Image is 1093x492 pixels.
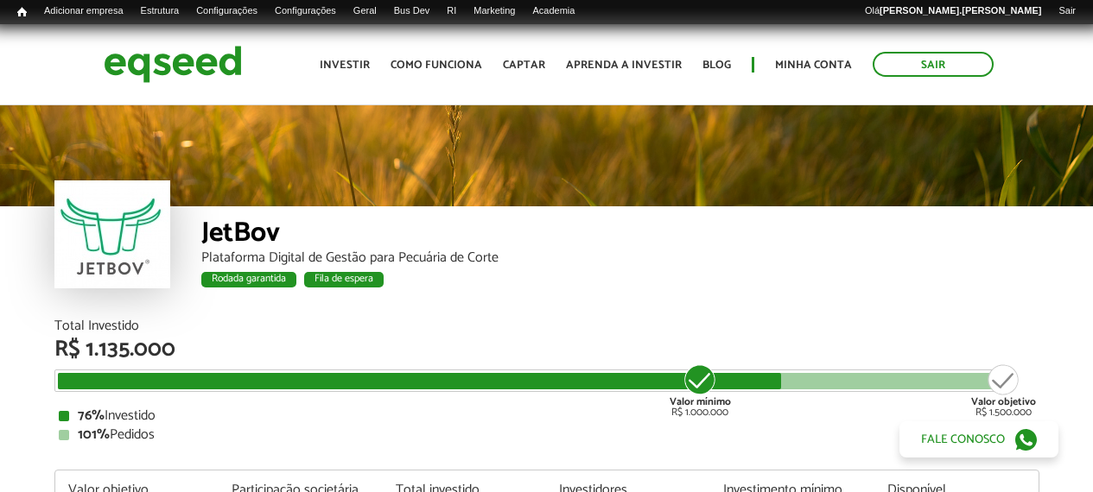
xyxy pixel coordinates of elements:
div: Investido [59,409,1035,423]
div: JetBov [201,219,1039,251]
strong: 76% [78,404,105,427]
a: Estrutura [132,4,188,18]
div: Rodada garantida [201,272,296,287]
div: Plataforma Digital de Gestão para Pecuária de Corte [201,251,1039,265]
a: Sair [873,52,994,77]
strong: Valor mínimo [670,394,731,410]
a: Adicionar empresa [35,4,132,18]
a: Olá[PERSON_NAME].[PERSON_NAME] [856,4,1050,18]
div: Total Investido [54,319,1039,333]
img: EqSeed [104,41,242,87]
a: Geral [345,4,385,18]
div: R$ 1.000.000 [668,363,733,418]
a: Captar [503,60,545,71]
a: Como funciona [391,60,482,71]
a: Configurações [187,4,266,18]
a: Academia [524,4,583,18]
a: Configurações [266,4,345,18]
div: R$ 1.135.000 [54,338,1039,361]
div: Fila de espera [304,272,384,287]
a: Sair [1050,4,1084,18]
strong: 101% [78,423,110,446]
span: Início [17,6,27,18]
a: RI [438,4,465,18]
div: Pedidos [59,428,1035,442]
a: Minha conta [775,60,852,71]
a: Bus Dev [385,4,439,18]
a: Blog [702,60,731,71]
a: Aprenda a investir [566,60,682,71]
a: Investir [320,60,370,71]
a: Marketing [465,4,524,18]
div: R$ 1.500.000 [971,363,1036,418]
a: Fale conosco [899,421,1058,457]
strong: Valor objetivo [971,394,1036,410]
a: Início [9,4,35,21]
strong: [PERSON_NAME].[PERSON_NAME] [880,5,1041,16]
